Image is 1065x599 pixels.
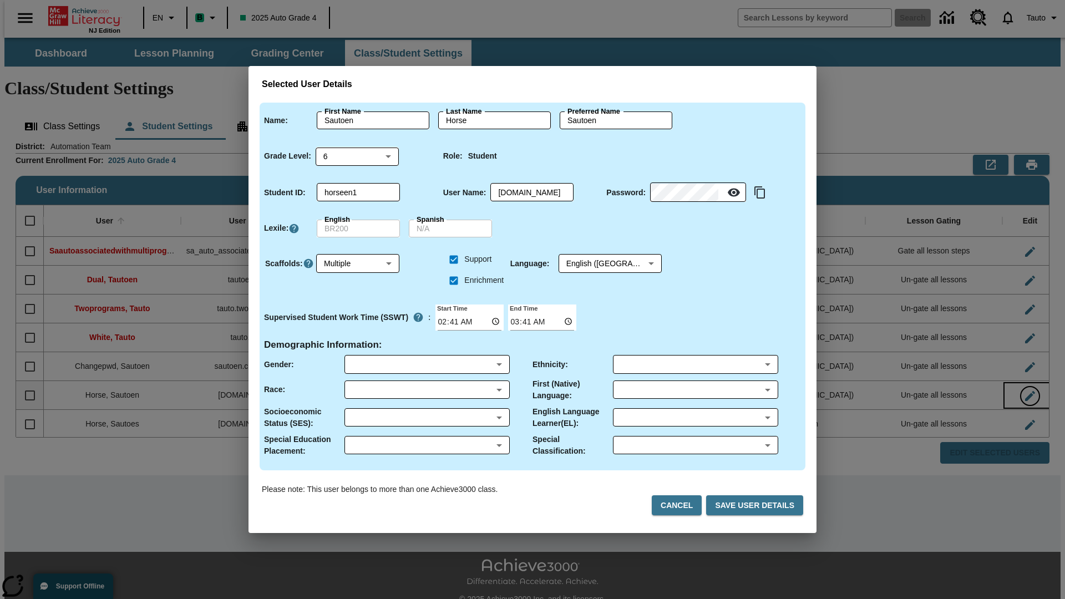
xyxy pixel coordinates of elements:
div: : [264,307,431,327]
p: User Name : [443,187,486,199]
label: Last Name [446,106,481,116]
p: Race : [264,384,285,395]
button: Reveal Password [723,181,745,204]
p: Lexile : [264,222,288,234]
div: English ([GEOGRAPHIC_DATA]) [559,255,662,273]
label: Preferred Name [567,106,620,116]
p: Scaffolds : [265,258,303,270]
button: Click here to know more about Scaffolds [303,258,314,270]
p: Name : [264,115,288,126]
p: English Language Learner(EL) : [532,406,613,429]
label: Start Time [435,303,468,312]
p: Password : [606,187,646,199]
p: Ethnicity : [532,359,568,370]
h4: Demographic Information : [264,339,382,351]
span: Enrichment [464,275,504,286]
button: Save User Details [706,495,803,516]
p: Language : [510,258,550,270]
p: Student [468,150,497,162]
div: Multiple [316,255,399,273]
div: Scaffolds [316,255,399,273]
p: Grade Level : [264,150,311,162]
label: English [324,215,350,225]
div: Grade Level [316,147,399,165]
label: First Name [324,106,361,116]
div: Language [559,255,662,273]
label: Spanish [417,215,444,225]
button: Cancel [652,495,702,516]
h3: Selected User Details [262,79,803,90]
p: Supervised Student Work Time (SSWT) [264,312,408,323]
label: End Time [508,303,537,312]
p: Special Education Placement : [264,434,344,457]
p: First (Native) Language : [532,378,613,402]
div: User Name [490,184,574,201]
p: Gender : [264,359,294,370]
button: Supervised Student Work Time is the timeframe when students can take LevelSet and when lessons ar... [408,307,428,327]
div: Student ID [317,184,400,201]
p: Please note: This user belongs to more than one Achieve3000 class. [262,484,498,495]
p: Role : [443,150,463,162]
a: Click here to know more about Lexiles, Will open in new tab [288,223,300,234]
button: Copy text to clipboard [750,183,769,202]
div: Password [650,184,746,202]
p: Special Classification : [532,434,613,457]
p: Student ID : [264,187,306,199]
p: Socioeconomic Status (SES) : [264,406,344,429]
span: Support [464,253,491,265]
div: 6 [316,147,399,165]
